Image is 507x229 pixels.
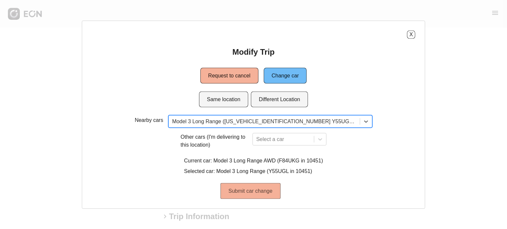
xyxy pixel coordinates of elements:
button: Change car [264,68,307,83]
button: Different Location [251,91,308,107]
h2: Modify Trip [232,46,275,57]
p: Nearby cars [135,116,163,124]
p: Selected car: Model 3 Long Range (Y55UGL in 10451) [184,167,323,175]
button: Request to cancel [200,68,258,83]
button: Submit car change [220,183,280,199]
p: Other cars (I'm delivering to this location) [181,133,250,149]
p: Current car: Model 3 Long Range AWD (F84UKG in 10451) [184,157,323,164]
button: X [407,30,415,39]
button: Same location [199,91,248,107]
